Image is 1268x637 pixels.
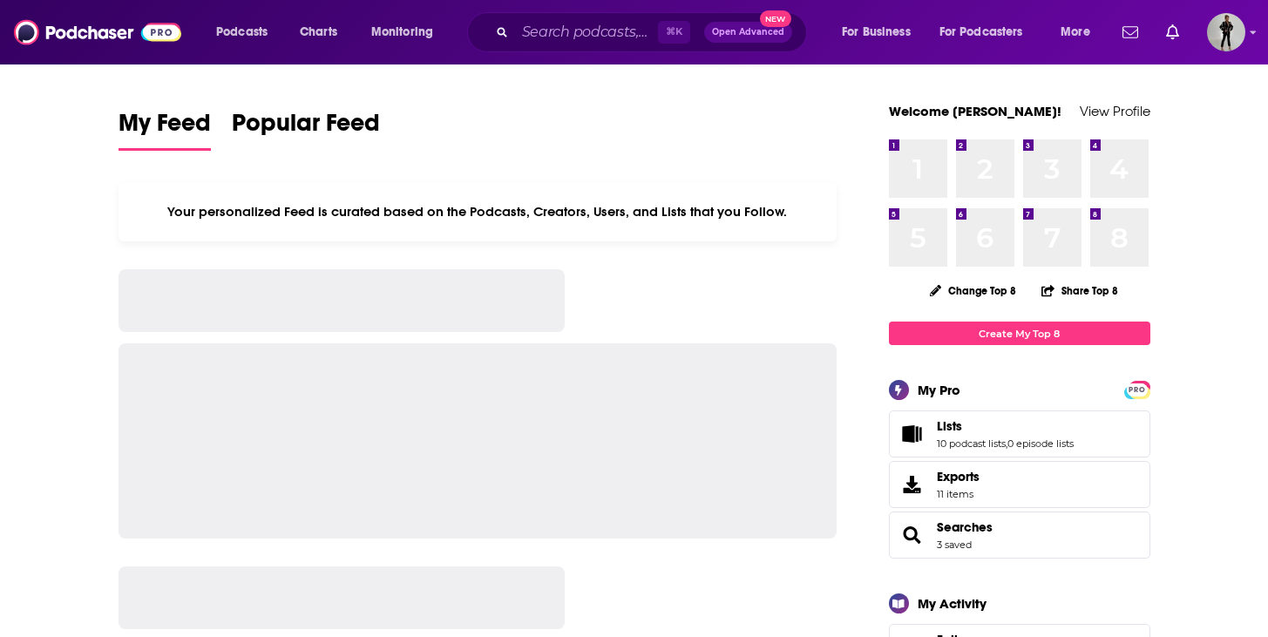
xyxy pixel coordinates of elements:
button: Open AdvancedNew [704,22,792,43]
span: New [760,10,791,27]
button: Change Top 8 [919,280,1027,302]
span: Lists [889,410,1150,457]
a: 3 saved [937,539,972,551]
span: ⌘ K [658,21,690,44]
a: 10 podcast lists [937,437,1006,450]
a: Show notifications dropdown [1115,17,1145,47]
button: open menu [830,18,932,46]
img: Podchaser - Follow, Share and Rate Podcasts [14,16,181,49]
a: Show notifications dropdown [1159,17,1186,47]
button: Share Top 8 [1041,274,1119,308]
span: For Business [842,20,911,44]
button: open menu [1048,18,1112,46]
span: Open Advanced [712,28,784,37]
span: Exports [937,469,980,485]
span: For Podcasters [939,20,1023,44]
a: Exports [889,461,1150,508]
span: Searches [889,512,1150,559]
span: My Feed [119,108,211,148]
a: Searches [895,523,930,547]
a: PRO [1127,383,1148,396]
a: My Feed [119,108,211,151]
div: My Pro [918,382,960,398]
span: Monitoring [371,20,433,44]
a: Welcome [PERSON_NAME]! [889,103,1061,119]
span: Logged in as maradorne [1207,13,1245,51]
button: Show profile menu [1207,13,1245,51]
span: Charts [300,20,337,44]
a: Charts [288,18,348,46]
a: View Profile [1080,103,1150,119]
button: open menu [928,18,1048,46]
a: Lists [895,422,930,446]
a: Searches [937,519,993,535]
a: Create My Top 8 [889,322,1150,345]
a: Popular Feed [232,108,380,151]
span: Lists [937,418,962,434]
button: open menu [359,18,456,46]
span: Podcasts [216,20,268,44]
div: My Activity [918,595,987,612]
a: Lists [937,418,1074,434]
div: Your personalized Feed is curated based on the Podcasts, Creators, Users, and Lists that you Follow. [119,182,837,241]
span: Popular Feed [232,108,380,148]
input: Search podcasts, credits, & more... [515,18,658,46]
button: open menu [204,18,290,46]
div: Search podcasts, credits, & more... [484,12,824,52]
span: PRO [1127,383,1148,396]
span: More [1061,20,1090,44]
span: Exports [895,472,930,497]
span: , [1006,437,1007,450]
a: 0 episode lists [1007,437,1074,450]
img: User Profile [1207,13,1245,51]
span: 11 items [937,488,980,500]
